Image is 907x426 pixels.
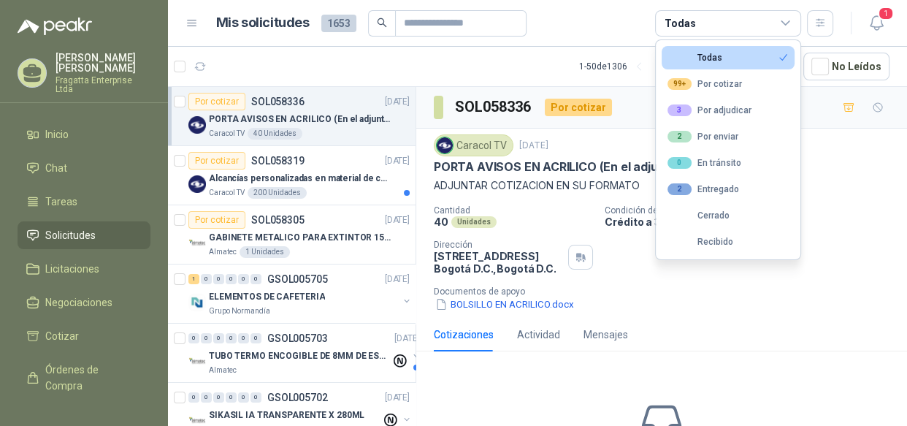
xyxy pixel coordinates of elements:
[517,327,560,343] div: Actividad
[188,392,199,403] div: 0
[434,159,779,175] p: PORTA AVISOS EN ACRILICO (En el adjunto mas informacion)
[188,274,199,284] div: 1
[201,333,212,343] div: 0
[168,146,416,205] a: Por cotizarSOL058319[DATE] Company LogoAlcancías personalizadas en material de cerámica (VER ADJU...
[251,156,305,166] p: SOL058319
[667,104,751,116] div: Por adjudicar
[209,231,391,245] p: GABINETE METALICO PARA EXTINTOR 15 LB
[605,216,901,228] p: Crédito a 30 días
[188,294,206,311] img: Company Logo
[434,178,889,194] p: ADJUNTAR COTIZACION EN SU FORMATO
[455,96,533,118] h3: SOL058336
[667,157,692,169] div: 0
[238,333,249,343] div: 0
[878,7,894,20] span: 1
[667,237,733,247] div: Recibido
[18,356,150,400] a: Órdenes de Compra
[238,392,249,403] div: 0
[213,392,224,403] div: 0
[267,392,328,403] p: GSOL005702
[434,240,562,250] p: Dirección
[434,216,448,228] p: 40
[18,121,150,148] a: Inicio
[56,76,150,94] p: Fragatta Enterprise Ltda
[188,175,206,193] img: Company Logo
[188,333,199,343] div: 0
[56,53,150,73] p: [PERSON_NAME] [PERSON_NAME]
[168,87,416,146] a: Por cotizarSOL058336[DATE] Company LogoPORTA AVISOS EN ACRILICO (En el adjunto mas informacion)Ca...
[667,157,741,169] div: En tránsito
[434,134,513,156] div: Caracol TV
[250,274,261,284] div: 0
[248,128,302,140] div: 40 Unidades
[188,152,245,170] div: Por cotizar
[667,104,692,116] div: 3
[667,53,722,63] div: Todas
[385,391,410,405] p: [DATE]
[267,274,328,284] p: GSOL005705
[434,250,562,275] p: [STREET_ADDRESS] Bogotá D.C. , Bogotá D.C.
[434,205,593,216] p: Cantidad
[238,274,249,284] div: 0
[209,290,325,304] p: ELEMENTOS DE CAFETERIA
[545,99,612,116] div: Por cotizar
[385,273,410,286] p: [DATE]
[662,151,795,175] button: 0En tránsito
[250,392,261,403] div: 0
[213,333,224,343] div: 0
[240,246,290,258] div: 1 Unidades
[168,205,416,265] a: Por cotizarSOL058305[DATE] Company LogoGABINETE METALICO PARA EXTINTOR 15 LBAlmatec1 Unidades
[665,15,695,31] div: Todas
[251,96,305,107] p: SOL058336
[188,211,245,229] div: Por cotizar
[226,333,237,343] div: 0
[188,330,422,376] a: 0 0 0 0 0 0 GSOL005703[DATE] Company LogoTUBO TERMO ENCOGIBLE DE 8MM DE ESPESOR X 5CMSAlmatec
[662,72,795,96] button: 99+Por cotizar
[662,99,795,122] button: 3Por adjudicar
[662,204,795,227] button: Cerrado
[662,125,795,148] button: 2Por enviar
[18,255,150,283] a: Licitaciones
[209,113,391,126] p: PORTA AVISOS EN ACRILICO (En el adjunto mas informacion)
[209,246,237,258] p: Almatec
[385,95,410,109] p: [DATE]
[394,332,419,346] p: [DATE]
[188,270,413,317] a: 1 0 0 0 0 0 GSOL005705[DATE] Company LogoELEMENTOS DE CAFETERIAGrupo Normandía
[45,261,99,277] span: Licitaciones
[437,137,453,153] img: Company Logo
[803,53,889,80] button: No Leídos
[434,286,901,297] p: Documentos de apoyo
[251,215,305,225] p: SOL058305
[188,235,206,252] img: Company Logo
[18,221,150,249] a: Solicitudes
[45,294,112,311] span: Negociaciones
[209,128,245,140] p: Caracol TV
[250,333,261,343] div: 0
[226,274,237,284] div: 0
[188,353,206,370] img: Company Logo
[667,210,730,221] div: Cerrado
[451,216,497,228] div: Unidades
[579,55,674,78] div: 1 - 50 de 1306
[226,392,237,403] div: 0
[267,333,328,343] p: GSOL005703
[667,183,692,195] div: 2
[434,327,494,343] div: Cotizaciones
[201,392,212,403] div: 0
[45,126,69,142] span: Inicio
[18,188,150,216] a: Tareas
[18,18,92,35] img: Logo peakr
[667,131,738,142] div: Por enviar
[188,116,206,134] img: Company Logo
[45,227,96,243] span: Solicitudes
[662,46,795,69] button: Todas
[188,93,245,110] div: Por cotizar
[583,327,628,343] div: Mensajes
[45,194,77,210] span: Tareas
[667,78,742,90] div: Por cotizar
[605,205,901,216] p: Condición de pago
[667,78,692,90] div: 99+
[209,408,364,422] p: SIKASIL IA TRANSPARENTE X 280ML
[213,274,224,284] div: 0
[18,154,150,182] a: Chat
